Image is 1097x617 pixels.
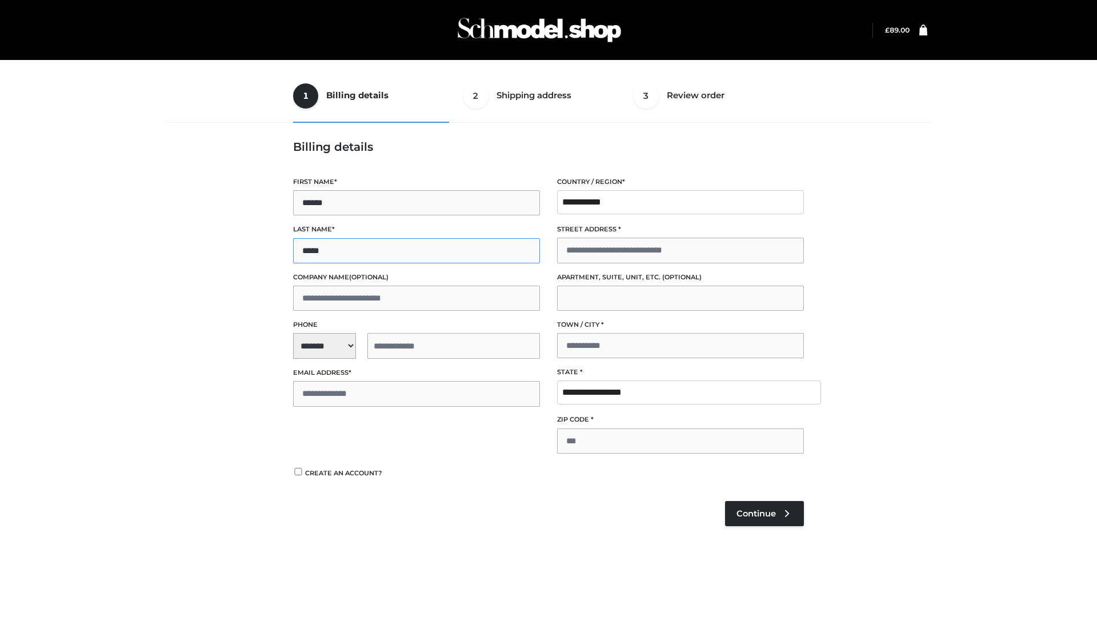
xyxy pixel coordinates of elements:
span: (optional) [662,273,702,281]
label: First name [293,177,540,187]
span: (optional) [349,273,389,281]
label: Country / Region [557,177,804,187]
label: Street address [557,224,804,235]
a: Continue [725,501,804,526]
label: State [557,367,804,378]
input: Create an account? [293,468,303,475]
a: £89.00 [885,26,910,34]
bdi: 89.00 [885,26,910,34]
label: Email address [293,367,540,378]
h3: Billing details [293,140,804,154]
label: ZIP Code [557,414,804,425]
label: Town / City [557,319,804,330]
img: Schmodel Admin 964 [454,7,625,53]
label: Phone [293,319,540,330]
span: Create an account? [305,469,382,477]
label: Company name [293,272,540,283]
label: Apartment, suite, unit, etc. [557,272,804,283]
label: Last name [293,224,540,235]
span: Continue [736,508,776,519]
span: £ [885,26,890,34]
